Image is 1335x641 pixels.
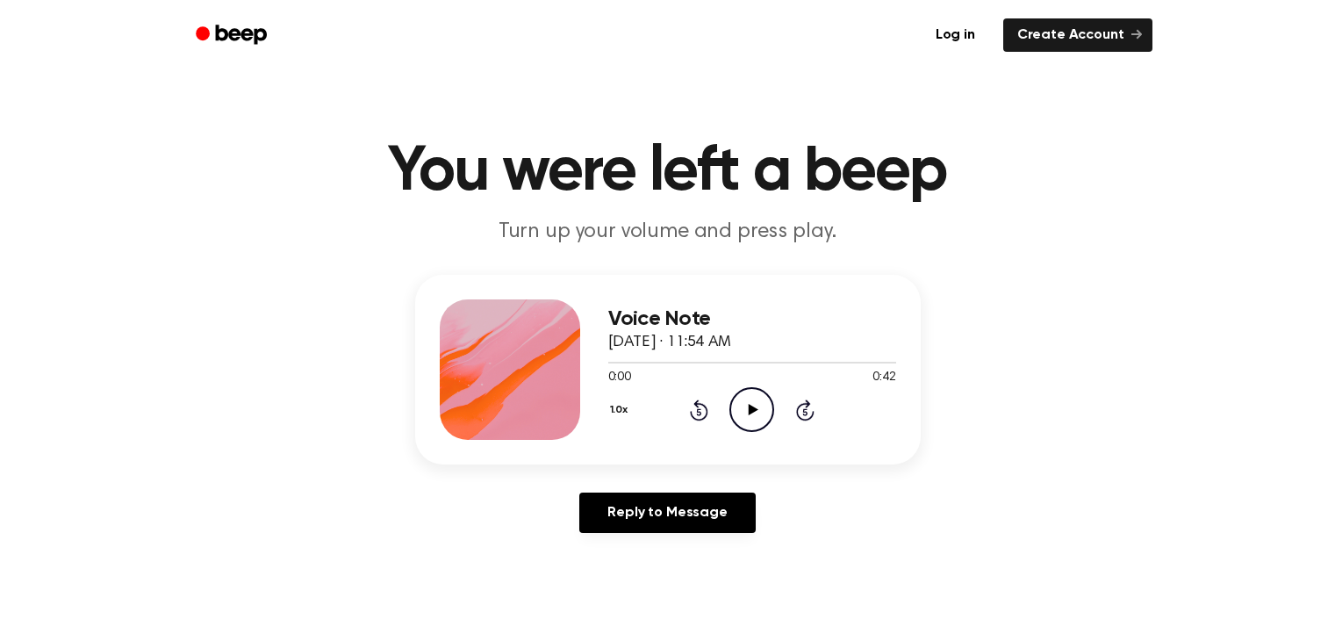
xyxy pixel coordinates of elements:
span: 0:00 [608,369,631,387]
h3: Voice Note [608,307,896,331]
span: 0:42 [872,369,895,387]
a: Reply to Message [579,493,755,533]
button: 1.0x [608,395,635,425]
p: Turn up your volume and press play. [331,218,1005,247]
a: Log in [918,15,993,55]
a: Create Account [1003,18,1152,52]
a: Beep [183,18,283,53]
h1: You were left a beep [219,140,1117,204]
span: [DATE] · 11:54 AM [608,335,731,350]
